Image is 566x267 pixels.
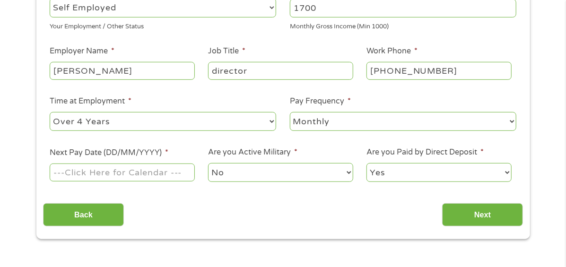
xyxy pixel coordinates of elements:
[208,46,245,56] label: Job Title
[50,46,114,56] label: Employer Name
[290,96,351,106] label: Pay Frequency
[290,19,516,32] div: Monthly Gross Income (Min 1000)
[208,147,297,157] label: Are you Active Military
[366,62,511,80] input: (231) 754-4010
[442,203,523,226] input: Next
[50,96,131,106] label: Time at Employment
[50,62,194,80] input: Walmart
[208,62,353,80] input: Cashier
[50,148,168,158] label: Next Pay Date (DD/MM/YYYY)
[366,147,484,157] label: Are you Paid by Direct Deposit
[366,46,418,56] label: Work Phone
[43,203,124,226] input: Back
[50,19,276,32] div: Your Employment / Other Status
[50,164,194,181] input: ---Click Here for Calendar ---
